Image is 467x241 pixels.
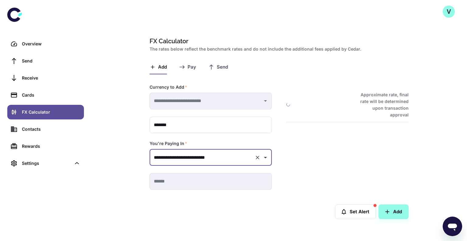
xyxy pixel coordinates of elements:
button: V [443,5,455,18]
div: Contacts [22,126,80,133]
div: Settings [22,160,71,167]
h1: FX Calculator [150,37,406,46]
span: Add [158,64,167,70]
a: FX Calculator [7,105,84,119]
div: FX Calculator [22,109,80,115]
div: Settings [7,156,84,171]
a: Overview [7,37,84,51]
div: Overview [22,41,80,47]
a: Receive [7,71,84,85]
button: Open [261,153,270,162]
h6: Approximate rate, final rate will be determined upon transaction approval [354,91,409,118]
div: Receive [22,75,80,81]
div: Send [22,58,80,64]
div: Rewards [22,143,80,150]
span: Send [217,64,228,70]
label: Currency to Add [150,84,187,90]
a: Rewards [7,139,84,154]
a: Send [7,54,84,68]
h2: The rates below reflect the benchmark rates and do not include the additional fees applied by Cedar. [150,46,406,52]
a: Cards [7,88,84,102]
label: You're Paying In [150,140,187,147]
button: Clear [253,153,262,162]
button: Add [379,204,409,219]
iframe: Button to launch messaging window [443,217,462,236]
a: Contacts [7,122,84,136]
span: Pay [188,64,196,70]
div: Cards [22,92,80,98]
button: Set Alert [335,204,376,219]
